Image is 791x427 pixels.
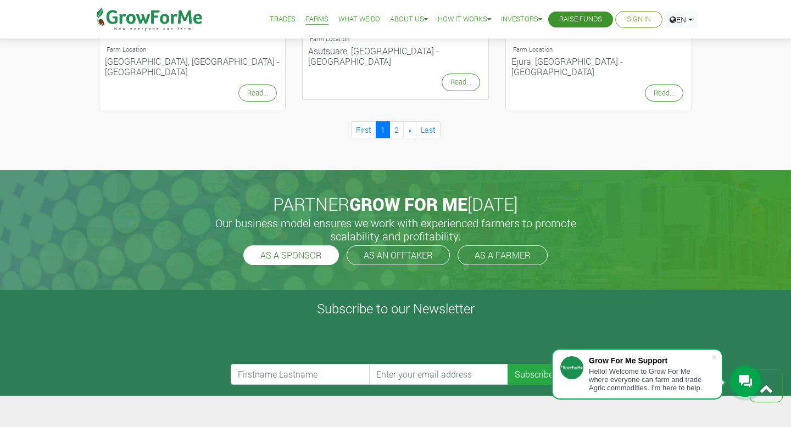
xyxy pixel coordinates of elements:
[14,301,777,317] h4: Subscribe to our Newsletter
[308,46,483,66] h6: Asutsuare, [GEOGRAPHIC_DATA] - [GEOGRAPHIC_DATA]
[501,14,542,25] a: Investors
[511,56,686,77] h6: Ejura, [GEOGRAPHIC_DATA] - [GEOGRAPHIC_DATA]
[95,194,696,215] h2: PARTNER [DATE]
[238,85,277,102] a: Read...
[270,14,296,25] a: Trades
[347,245,450,265] a: AS AN OFFTAKER
[243,245,339,265] a: AS A SPONSOR
[349,192,467,216] span: GROW FOR ME
[305,14,328,25] a: Farms
[442,74,480,91] a: Read...
[627,14,651,25] a: Sign In
[589,367,711,392] div: Hello! Welcome to Grow For Me where everyone can farm and trade Agric commodities. I'm here to help.
[99,121,692,138] nav: Page Navigation
[511,29,591,39] h6: [DATE]
[645,85,683,102] a: Read...
[438,14,491,25] a: How it Works
[389,121,404,138] a: 2
[458,245,548,265] a: AS A FARMER
[376,121,390,138] a: 1
[508,364,560,385] button: Subscribe
[310,35,481,44] p: Location of Farm
[589,356,711,365] div: Grow For Me Support
[369,364,509,385] input: Enter your email address
[351,121,376,138] a: First
[338,14,380,25] a: What We Do
[408,125,411,135] span: »
[231,321,398,364] iframe: reCAPTCHA
[107,45,278,54] p: Location of Farm
[559,14,602,25] a: Raise Funds
[105,29,184,39] h6: [DATE]
[105,56,280,77] h6: [GEOGRAPHIC_DATA], [GEOGRAPHIC_DATA] - [GEOGRAPHIC_DATA]
[416,121,441,138] a: Last
[231,364,370,385] input: Firstname Lastname
[513,45,684,54] p: Location of Farm
[390,14,428,25] a: About Us
[665,11,698,28] a: EN
[203,216,588,243] h5: Our business model ensures we work with experienced farmers to promote scalability and profitabil...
